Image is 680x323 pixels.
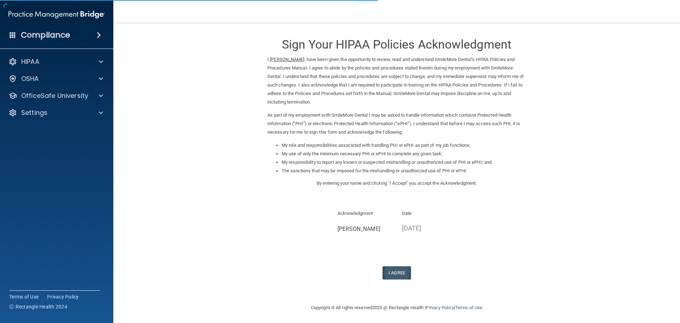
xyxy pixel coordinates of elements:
[282,167,526,175] li: The sanctions that may be imposed for the mishandling or unauthorized use of PHI or ePHI
[455,305,482,310] a: Terms of Use
[21,108,47,117] p: Settings
[21,30,70,40] h4: Compliance
[8,91,103,100] a: OfficeSafe University
[282,150,526,158] li: My use of only the minimum necessary PHI or ePHI to complete any given task;
[270,57,304,62] ins: [PERSON_NAME]
[8,7,105,22] img: PMB logo
[267,296,526,319] div: Copyright © All rights reserved 2025 @ Rectangle Health | |
[8,57,103,66] a: HIPAA
[267,179,526,188] p: By entering your name and clicking "I Accept" you accept the Acknowledgment.
[338,209,392,218] p: Acknowledgment
[402,222,456,234] p: [DATE]
[267,38,526,51] h3: Sign Your HIPAA Policies Acknowledgment
[8,108,103,117] a: Settings
[9,293,39,300] a: Terms of Use
[21,91,88,100] p: OfficeSafe University
[338,222,392,235] input: Full Name
[9,303,67,310] span: Ⓒ Rectangle Health 2024
[282,141,526,150] li: My role and responsibilities associated with handling PHI or ePHI as part of my job functions;
[426,305,454,310] a: Privacy Policy
[402,209,456,218] p: Date
[382,266,411,279] button: I Agree
[267,111,526,137] p: As part of my employment with SmileMore Dental I may be asked to handle information which contain...
[21,74,39,83] p: OSHA
[267,55,526,106] p: I, , have been given the opportunity to review, read and understand SmileMore Dental’s HIPAA Poli...
[21,57,39,66] p: HIPAA
[8,74,103,83] a: OSHA
[47,293,79,300] a: Privacy Policy
[282,158,526,167] li: My responsibility to report any known or suspected mishandling or unauthorized use of PHI or ePHI...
